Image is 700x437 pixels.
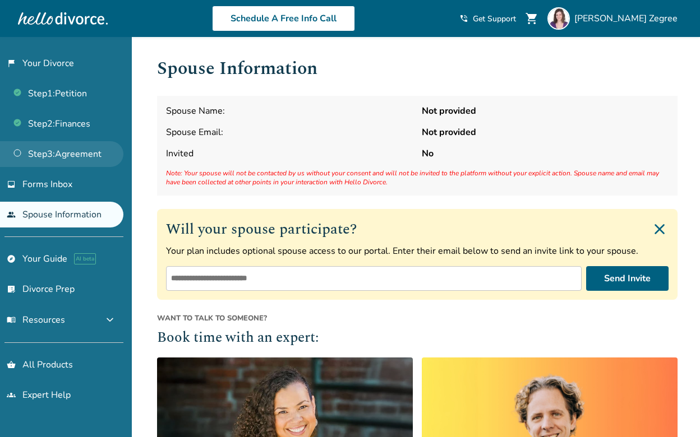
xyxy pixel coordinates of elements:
span: phone_in_talk [459,14,468,23]
h2: Book time with an expert: [157,328,678,349]
span: list_alt_check [7,285,16,294]
span: Get Support [473,13,516,24]
span: Spouse Email: [166,126,413,138]
span: AI beta [74,253,96,264]
span: Forms Inbox [22,178,72,190]
span: groups [7,390,16,399]
h1: Spouse Information [157,55,678,82]
span: inbox [7,180,16,189]
span: flag_2 [7,59,16,68]
strong: Not provided [422,105,669,117]
h2: Will your spouse participate? [166,218,669,240]
button: Send Invite [586,266,669,291]
a: phone_in_talkGet Support [459,13,516,24]
iframe: Chat Widget [644,383,700,437]
span: shopping_basket [7,360,16,369]
span: Want to talk to someone? [157,313,678,323]
span: menu_book [7,315,16,324]
a: Schedule A Free Info Call [212,6,355,31]
span: Resources [7,314,65,326]
span: Note: Your spouse will not be contacted by us without your consent and will not be invited to the... [166,169,669,187]
strong: Not provided [422,126,669,138]
span: expand_more [103,313,117,327]
span: people [7,210,16,219]
img: Sarah Zegree [547,7,570,30]
strong: No [422,147,669,160]
span: Invited [166,147,413,160]
p: Your plan includes optional spouse access to our portal. Enter their email below to send an invit... [166,245,669,257]
span: Spouse Name: [166,105,413,117]
span: [PERSON_NAME] Zegree [574,12,682,25]
span: shopping_cart [525,12,538,25]
img: Close invite form [651,220,669,238]
span: explore [7,254,16,263]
